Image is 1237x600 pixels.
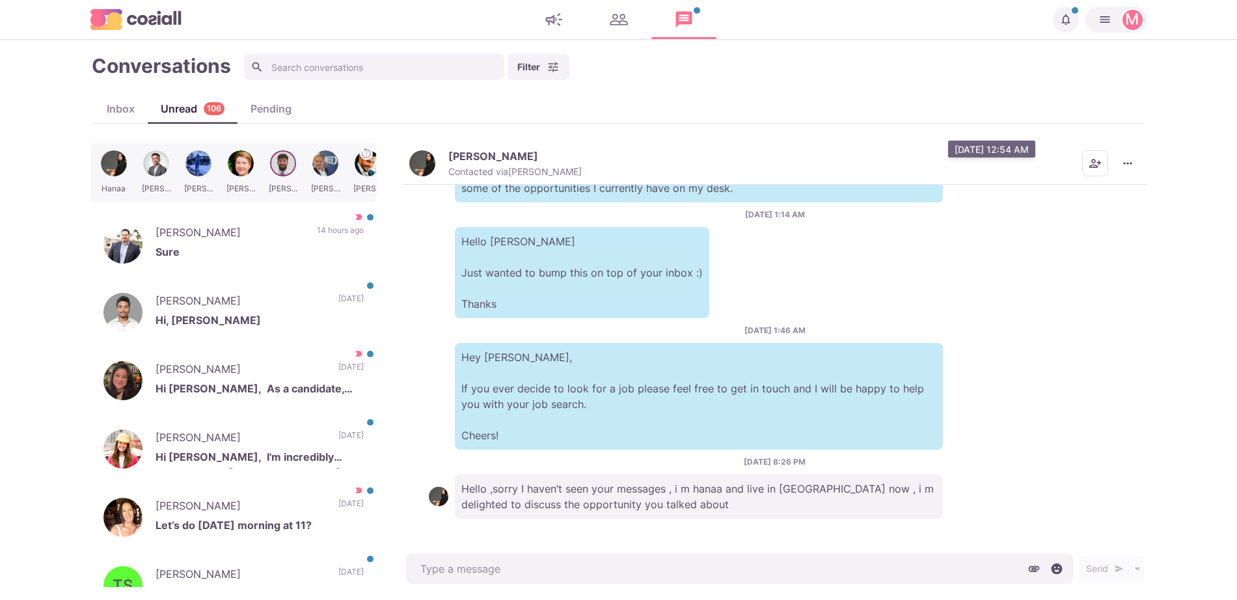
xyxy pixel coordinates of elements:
p: Contacted via [PERSON_NAME] [448,166,582,178]
div: Trisha Shrivas [113,578,133,593]
p: Hey [PERSON_NAME], If you ever decide to look for a job please feel free to get in touch and I wi... [455,343,943,450]
p: [DATE] 1:46 AM [744,325,806,336]
p: [PERSON_NAME] [156,225,304,244]
img: Singarapu Raju [103,293,143,332]
p: Hello [PERSON_NAME] Just wanted to bump this on top of your inbox :) Thanks [455,227,709,318]
div: Unread [148,101,238,116]
div: Inbox [94,101,148,116]
img: Kim Chase [103,361,143,400]
p: [PERSON_NAME] [156,498,325,517]
input: Search conversations [244,54,504,80]
p: [DATE] [338,361,364,381]
p: Hi [PERSON_NAME], As a candidate, sure. Here is my resume. [156,381,364,400]
p: [DATE] 1:14 AM [745,209,805,221]
button: Martin [1085,7,1147,33]
p: [DATE] [338,430,364,449]
p: 106 [207,103,221,115]
button: More menu [1115,150,1141,176]
div: Pending [238,101,305,116]
button: Select emoji [1047,559,1067,579]
button: Hanaa Moutaouakil[PERSON_NAME]Contacted via[PERSON_NAME] [409,150,582,178]
p: Hello ,sorry I haven’t seen your messages , i m hanaa and live in [GEOGRAPHIC_DATA] now , i m del... [455,474,943,519]
p: [PERSON_NAME] [448,150,538,163]
img: Renee Fortin [103,430,143,469]
p: [DATE] [338,566,364,586]
button: Send [1080,556,1130,582]
p: [PERSON_NAME] [156,430,325,449]
button: Notifications [1053,7,1079,33]
p: [DATE] 8:26 PM [744,456,806,468]
img: Robyn Britton [103,498,143,537]
p: [DATE] [338,498,364,517]
p: [PERSON_NAME] [156,566,325,586]
p: [DATE] [338,293,364,312]
button: Filter [508,54,569,80]
img: John Madrigal [103,225,143,264]
img: Hanaa Moutaouakil [429,487,448,506]
p: Let’s do [DATE] morning at 11? [156,517,364,537]
div: Martin [1125,12,1139,27]
p: 14 hours ago [317,225,364,244]
p: Hi [PERSON_NAME], I'm incredibly happy here at [GEOGRAPHIC_DATA] but thank you for reaching out! [156,449,364,469]
button: Add add contacts [1082,150,1108,176]
p: [PERSON_NAME] [156,293,325,312]
p: [PERSON_NAME] [156,361,325,381]
p: Hi, [PERSON_NAME] [156,312,364,332]
button: Attach files [1024,559,1044,579]
img: Hanaa Moutaouakil [409,150,435,176]
p: Sure [156,244,364,264]
img: logo [90,9,182,29]
h1: Conversations [92,54,231,77]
